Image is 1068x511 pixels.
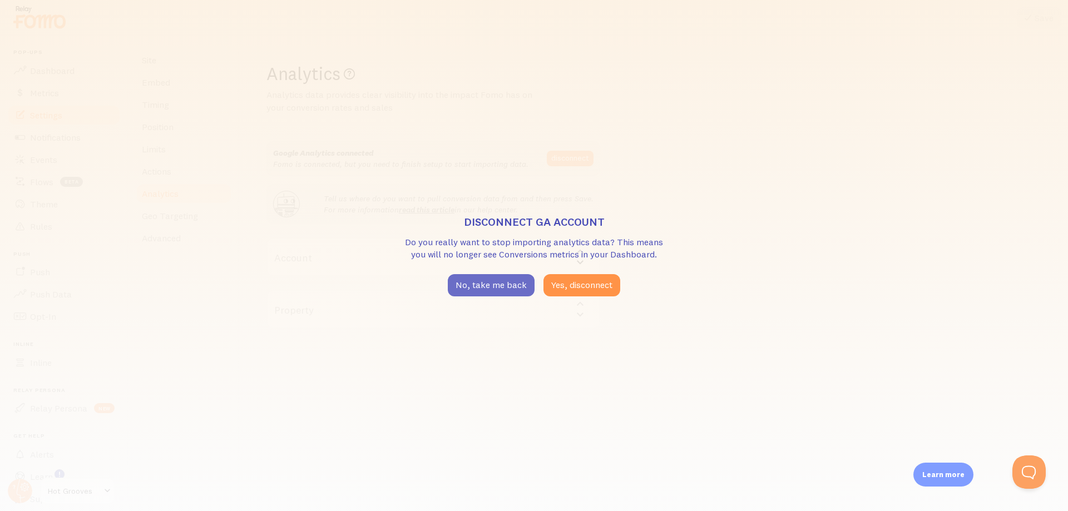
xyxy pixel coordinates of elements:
div: Learn more [913,463,973,487]
button: Yes, disconnect [543,274,620,296]
p: Learn more [922,469,965,480]
iframe: Help Scout Beacon - Open [1012,455,1046,489]
h3: Disconnect GA account [400,215,667,229]
p: Do you really want to stop importing analytics data? This means you will no longer see Conversion... [400,236,667,261]
button: No, take me back [448,274,535,296]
